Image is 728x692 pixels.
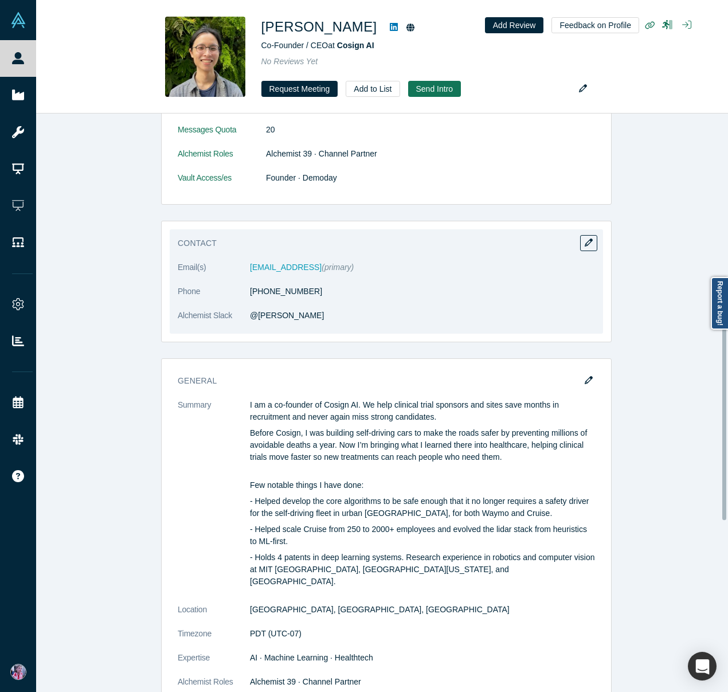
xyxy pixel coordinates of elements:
button: Request Meeting [261,81,338,97]
p: Few notable things I have done: [250,479,595,491]
p: I am a co-founder of Cosign AI. We help clinical trial sponsors and sites save months in recruitm... [250,399,595,423]
img: Will Xie's Profile Image [165,17,245,97]
a: [EMAIL_ADDRESS] [250,263,322,272]
dd: Founder · Demoday [266,172,595,184]
button: Feedback on Profile [551,17,639,33]
button: Send Intro [408,81,461,97]
img: Alex Miguel's Account [10,664,26,680]
p: - Helped scale Cruise from 250 to 2000+ employees and evolved the lidar stack from heuristics to ... [250,523,595,548]
img: Alchemist Vault Logo [10,12,26,28]
dt: Vault Access/es [178,172,266,196]
dt: Email(s) [178,261,250,286]
dt: Phone [178,286,250,310]
dt: Messages Quota [178,124,266,148]
p: Before Cosign, I was building self-driving cars to make the roads safer by preventing millions of... [250,427,595,475]
dt: Expertise [178,652,250,676]
a: [PHONE_NUMBER] [250,287,322,296]
span: No Reviews Yet [261,57,318,66]
dd: Alchemist 39 · Channel Partner [250,676,595,688]
dt: Timezone [178,628,250,652]
p: - Helped develop the core algorithms to be safe enough that it no longer requires a safety driver... [250,495,595,519]
dd: 20 [266,124,595,136]
dd: PDT (UTC-07) [250,628,595,640]
button: Add to List [346,81,400,97]
button: Add Review [485,17,544,33]
p: - Holds 4 patents in deep learning systems. Research experience in robotics and computer vision a... [250,552,595,588]
a: Cosign AI [337,41,374,50]
h3: General [178,375,579,387]
dd: Alchemist 39 · Channel Partner [266,148,595,160]
h3: Contact [178,237,579,249]
dt: Summary [178,399,250,604]
dd: [GEOGRAPHIC_DATA], [GEOGRAPHIC_DATA], [GEOGRAPHIC_DATA] [250,604,595,616]
span: (primary) [322,263,354,272]
dd: @[PERSON_NAME] [250,310,595,322]
dt: Alchemist Slack [178,310,250,334]
span: Co-Founder / CEO at [261,41,374,50]
dt: Location [178,604,250,628]
dt: Alchemist Roles [178,148,266,172]
h1: [PERSON_NAME] [261,17,377,37]
a: Report a bug! [711,277,728,330]
span: AI · Machine Learning · Healthtech [250,653,373,662]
